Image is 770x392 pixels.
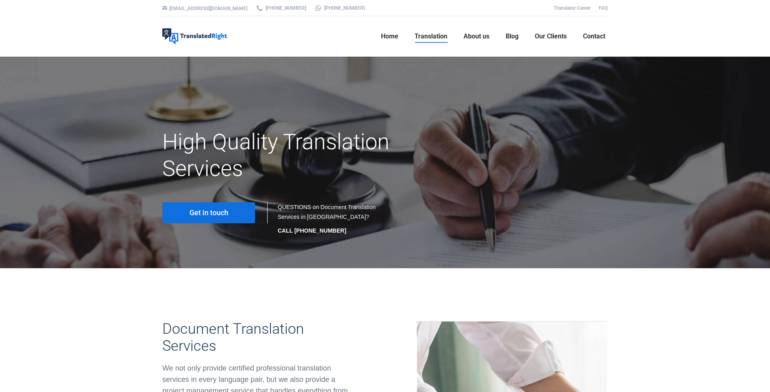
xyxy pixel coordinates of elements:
span: Contact [583,32,605,40]
a: Get in touch [162,202,255,223]
a: Home [379,23,401,49]
a: FAQ [599,5,608,11]
span: Get in touch [189,209,228,217]
a: [PHONE_NUMBER] [255,4,306,12]
span: Translation [415,32,447,40]
a: About us [461,23,492,49]
span: Blog [506,32,519,40]
strong: CALL [PHONE_NUMBER] [278,227,346,234]
span: Our Clients [535,32,567,40]
h1: High Quality Translation Services [162,129,455,182]
a: Translator Career [554,5,591,11]
a: [PHONE_NUMBER] [314,4,365,12]
span: Home [381,32,398,40]
span: About us [464,32,489,40]
a: Contact [581,23,608,49]
h3: Document Translation Services [162,320,353,354]
div: QUESTIONS on Document Translation Services in [GEOGRAPHIC_DATA]? [278,202,377,235]
img: Translated Right [162,28,227,44]
a: Translation [412,23,450,49]
a: Our Clients [532,23,569,49]
a: Blog [503,23,521,49]
a: [EMAIL_ADDRESS][DOMAIN_NAME] [169,6,247,11]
